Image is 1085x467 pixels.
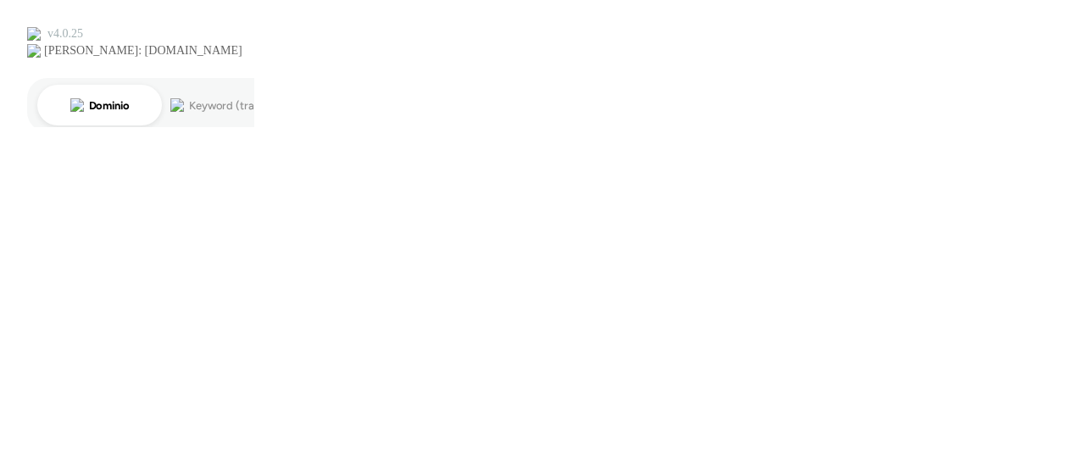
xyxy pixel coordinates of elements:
[47,27,83,41] div: v 4.0.25
[27,27,41,41] img: logo_orange.svg
[44,44,242,58] div: [PERSON_NAME]: [DOMAIN_NAME]
[189,100,281,111] div: Keyword (traffico)
[70,98,84,112] img: tab_domain_overview_orange.svg
[89,100,130,111] div: Dominio
[170,98,184,112] img: tab_keywords_by_traffic_grey.svg
[27,44,41,58] img: website_grey.svg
